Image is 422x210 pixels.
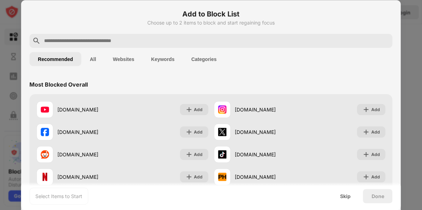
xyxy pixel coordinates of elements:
[218,150,226,158] img: favicons
[57,128,122,136] div: [DOMAIN_NAME]
[183,52,225,66] button: Categories
[35,192,82,199] div: Select Items to Start
[235,173,300,181] div: [DOMAIN_NAME]
[29,8,392,19] h6: Add to Block List
[194,151,203,158] div: Add
[41,128,49,136] img: favicons
[371,151,380,158] div: Add
[105,52,143,66] button: Websites
[41,105,49,114] img: favicons
[57,106,122,113] div: [DOMAIN_NAME]
[235,106,300,113] div: [DOMAIN_NAME]
[57,151,122,158] div: [DOMAIN_NAME]
[41,172,49,181] img: favicons
[235,151,300,158] div: [DOMAIN_NAME]
[340,193,351,199] div: Skip
[32,36,41,45] img: search.svg
[218,105,226,114] img: favicons
[371,106,380,113] div: Add
[194,106,203,113] div: Add
[82,52,105,66] button: All
[143,52,183,66] button: Keywords
[235,128,300,136] div: [DOMAIN_NAME]
[41,150,49,158] img: favicons
[57,173,122,181] div: [DOMAIN_NAME]
[29,20,392,25] div: Choose up to 2 items to block and start regaining focus
[218,128,226,136] img: favicons
[371,128,380,135] div: Add
[372,193,384,199] div: Done
[29,52,81,66] button: Recommended
[218,172,226,181] img: favicons
[194,173,203,180] div: Add
[29,81,88,88] div: Most Blocked Overall
[371,173,380,180] div: Add
[194,128,203,135] div: Add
